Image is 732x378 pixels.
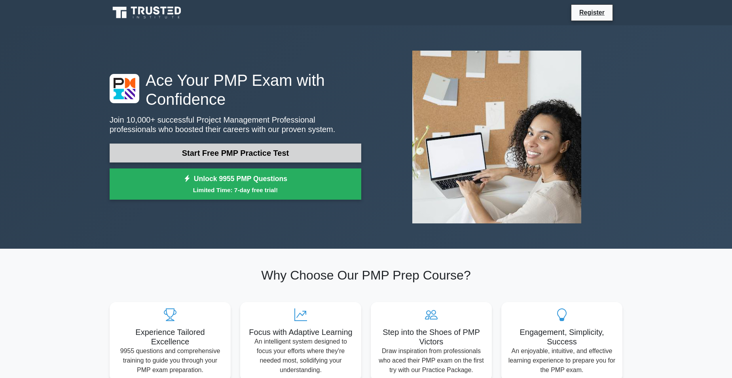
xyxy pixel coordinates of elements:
p: Draw inspiration from professionals who aced their PMP exam on the first try with our Practice Pa... [377,346,485,375]
p: An intelligent system designed to focus your efforts where they're needed most, solidifying your ... [247,337,355,375]
p: An enjoyable, intuitive, and effective learning experience to prepare you for the PMP exam. [508,346,616,375]
h1: Ace Your PMP Exam with Confidence [110,71,361,109]
small: Limited Time: 7-day free trial! [119,185,351,195]
a: Register [575,8,609,17]
p: Join 10,000+ successful Project Management Professional professionals who boosted their careers w... [110,115,361,134]
a: Start Free PMP Practice Test [110,144,361,163]
h2: Why Choose Our PMP Prep Course? [110,268,622,283]
h5: Step into the Shoes of PMP Victors [377,327,485,346]
h5: Experience Tailored Excellence [116,327,224,346]
p: 9955 questions and comprehensive training to guide you through your PMP exam preparation. [116,346,224,375]
h5: Focus with Adaptive Learning [247,327,355,337]
a: Unlock 9955 PMP QuestionsLimited Time: 7-day free trial! [110,168,361,200]
h5: Engagement, Simplicity, Success [508,327,616,346]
